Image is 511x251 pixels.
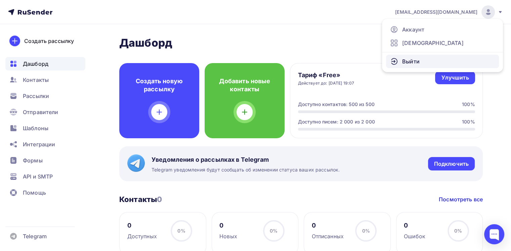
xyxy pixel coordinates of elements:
div: 100% [462,101,475,108]
h2: Дашборд [119,36,483,50]
div: 0 [219,221,237,230]
div: Новых [219,232,237,240]
span: Дашборд [23,60,48,68]
div: Создать рассылку [24,37,74,45]
div: Ошибок [404,232,425,240]
a: Рассылки [5,89,85,103]
span: Аккаунт [402,26,424,34]
div: Подключить [434,160,469,168]
div: 0 [404,221,425,230]
div: 100% [462,118,475,125]
span: 0 [157,195,162,204]
h4: Тариф «Free» [298,71,354,79]
span: Интеграции [23,140,55,148]
div: Доступных [127,232,157,240]
span: Выйти [402,57,420,65]
div: 0 [127,221,157,230]
h4: Создать новую рассылку [130,77,188,93]
span: 0% [362,228,370,234]
span: Формы [23,156,43,164]
a: Посмотреть все [439,195,483,203]
div: Доступно контактов: 500 из 500 [298,101,375,108]
h4: Добавить новые контакты [215,77,274,93]
a: Отправители [5,105,85,119]
span: Рассылки [23,92,49,100]
span: 0% [454,228,462,234]
a: Дашборд [5,57,85,70]
span: API и SMTP [23,172,53,181]
div: 0 [312,221,344,230]
span: [EMAIL_ADDRESS][DOMAIN_NAME] [395,9,477,15]
div: Доступно писем: 2 000 из 2 000 [298,118,375,125]
h3: Контакты [119,195,162,204]
span: Telegram уведомления будут сообщать об изменении статуса ваших рассылок. [152,166,340,173]
div: Отписанных [312,232,344,240]
span: Контакты [23,76,49,84]
span: 0% [270,228,278,234]
div: Действует до: [DATE] 19:07 [298,81,354,86]
span: Шаблоны [23,124,48,132]
a: Контакты [5,73,85,87]
ul: [EMAIL_ADDRESS][DOMAIN_NAME] [382,19,503,72]
span: Telegram [23,232,47,240]
div: Улучшить [441,74,469,82]
span: Помощь [23,189,46,197]
span: Отправители [23,108,58,116]
span: 0% [177,228,185,234]
a: [EMAIL_ADDRESS][DOMAIN_NAME] [395,5,503,19]
span: [DEMOGRAPHIC_DATA] [402,39,464,47]
a: Шаблоны [5,121,85,135]
a: Формы [5,154,85,167]
span: Уведомления о рассылках в Telegram [152,156,340,164]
